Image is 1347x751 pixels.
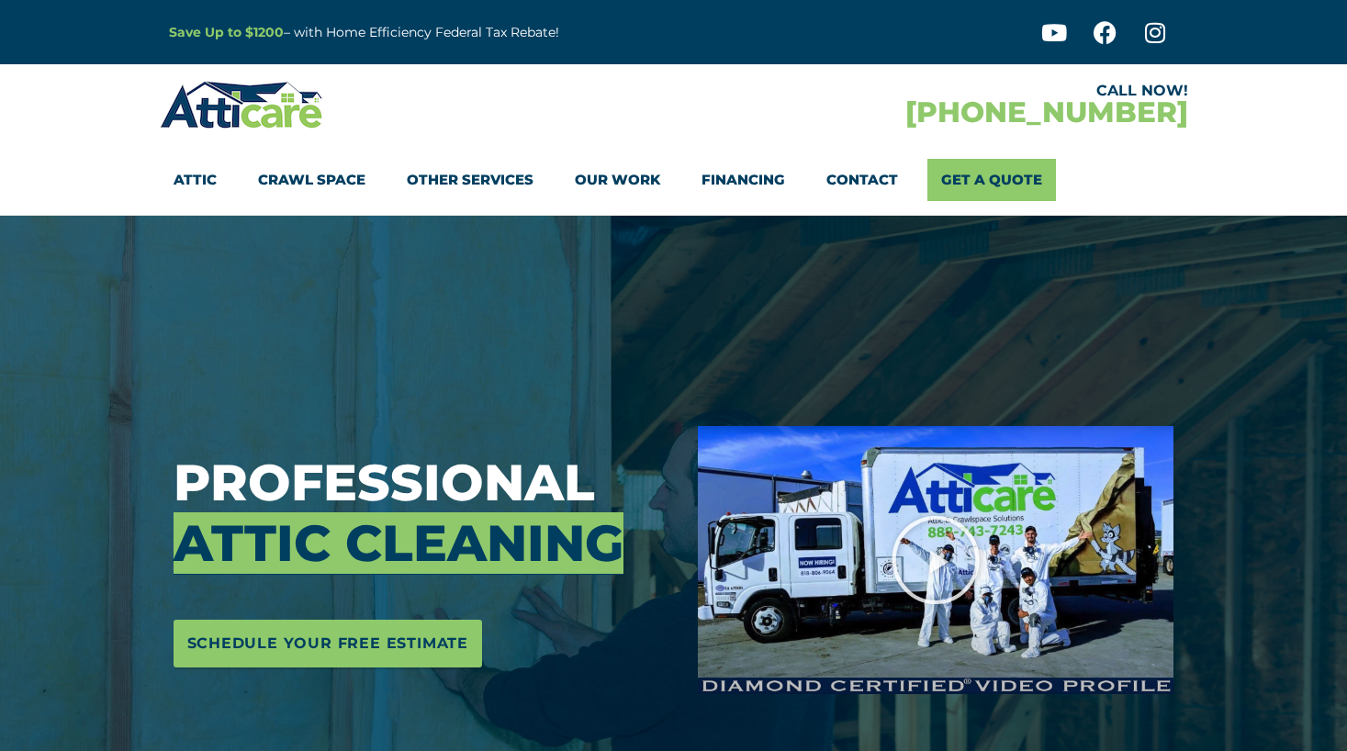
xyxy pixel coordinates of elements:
[174,620,483,667] a: Schedule Your Free Estimate
[575,159,660,201] a: Our Work
[174,453,671,574] h3: Professional
[169,22,764,43] p: – with Home Efficiency Federal Tax Rebate!
[826,159,898,201] a: Contact
[258,159,365,201] a: Crawl Space
[169,24,284,40] a: Save Up to $1200
[702,159,785,201] a: Financing
[174,512,623,574] span: Attic Cleaning
[174,159,1174,201] nav: Menu
[927,159,1056,201] a: Get A Quote
[407,159,533,201] a: Other Services
[187,629,469,658] span: Schedule Your Free Estimate
[174,159,217,201] a: Attic
[674,84,1188,98] div: CALL NOW!
[890,514,982,606] div: Play Video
